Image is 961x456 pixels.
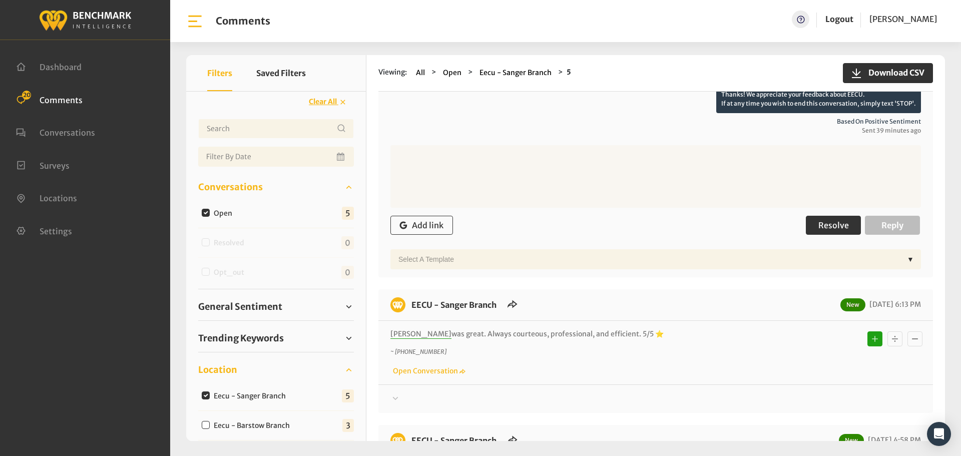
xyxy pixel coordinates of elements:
[16,61,82,71] a: Dashboard
[476,67,555,79] button: Eecu - Sanger Branch
[341,236,354,249] span: 0
[869,14,937,24] span: [PERSON_NAME]
[825,11,853,28] a: Logout
[440,67,464,79] button: Open
[210,420,298,431] label: Eecu - Barstow Branch
[309,97,337,106] span: Clear All
[216,15,270,27] h1: Comments
[16,160,70,170] a: Surveys
[378,67,407,79] span: Viewing:
[806,216,861,235] button: Resolve
[207,55,232,91] button: Filters
[411,435,497,445] a: EECU - Sanger Branch
[927,422,951,446] div: Open Intercom Messenger
[186,13,204,30] img: bar
[198,300,282,313] span: General Sentiment
[342,207,354,220] span: 5
[198,331,354,346] a: Trending Keywords
[198,147,354,167] input: Date range input field
[865,435,921,444] span: [DATE] 4:58 PM
[198,180,263,194] span: Conversations
[393,249,903,269] div: Select a Template
[210,391,294,401] label: Eecu - Sanger Branch
[341,266,354,279] span: 0
[16,94,83,104] a: Comments 20
[867,300,921,309] span: [DATE] 6:13 PM
[818,220,849,230] span: Resolve
[16,127,95,137] a: Conversations
[390,126,921,135] span: Sent 39 minutes ago
[202,209,210,217] input: Open
[825,14,853,24] a: Logout
[16,192,77,202] a: Locations
[869,11,937,28] a: [PERSON_NAME]
[40,62,82,72] span: Dashboard
[40,128,95,138] span: Conversations
[390,366,465,375] a: Open Conversation
[39,8,132,32] img: benchmark
[716,85,921,113] p: Thanks! We appreciate your feedback about EECU. If at any time you wish to end this conversation,...
[411,300,497,310] a: EECU - Sanger Branch
[302,93,354,111] button: Clear All
[202,421,210,429] input: Eecu - Barstow Branch
[40,226,72,236] span: Settings
[210,267,252,278] label: Opt_out
[22,91,31,100] span: 20
[16,225,72,235] a: Settings
[390,348,446,355] i: ~ [PHONE_NUMBER]
[210,208,240,219] label: Open
[335,147,348,167] button: Open Calendar
[198,299,354,314] a: General Sentiment
[390,117,921,126] span: Based on positive sentiment
[198,119,354,139] input: Username
[198,362,354,377] a: Location
[405,433,503,448] h6: EECU - Sanger Branch
[390,329,788,339] p: was great. Always courteous, professional, and efficient. 5/5 ⭐️
[390,433,405,448] img: benchmark
[40,160,70,170] span: Surveys
[198,363,237,376] span: Location
[843,63,933,83] button: Download CSV
[405,297,503,312] h6: EECU - Sanger Branch
[256,55,306,91] button: Saved Filters
[198,331,284,345] span: Trending Keywords
[413,67,428,79] button: All
[342,419,354,432] span: 3
[342,389,354,402] span: 5
[840,298,865,311] span: New
[903,249,918,269] div: ▼
[390,329,451,339] span: [PERSON_NAME]
[862,67,924,79] span: Download CSV
[40,95,83,105] span: Comments
[390,216,453,235] button: Add link
[202,391,210,399] input: Eecu - Sanger Branch
[198,180,354,195] a: Conversations
[865,329,925,349] div: Basic example
[567,68,571,77] strong: 5
[390,297,405,312] img: benchmark
[839,434,864,447] span: New
[210,238,252,248] label: Resolved
[40,193,77,203] span: Locations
